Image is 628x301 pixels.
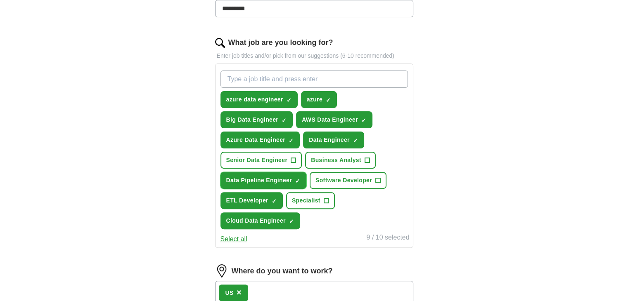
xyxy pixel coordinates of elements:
button: azure data engineer✓ [220,91,298,108]
span: Cloud Data Engineer [226,216,286,225]
span: Data Pipeline Engineer [226,176,292,185]
button: Azure Data Engineer✓ [220,132,300,148]
span: Senior Data Engineer [226,156,288,165]
span: ✓ [287,97,291,103]
span: Azure Data Engineer [226,136,286,144]
button: × [237,287,242,299]
span: ✓ [289,137,294,144]
button: Select all [220,234,247,244]
span: Business Analyst [311,156,361,165]
input: Type a job title and press enter [220,71,408,88]
span: Software Developer [315,176,372,185]
img: search.png [215,38,225,48]
label: What job are you looking for? [228,37,333,48]
span: ✓ [289,218,294,225]
span: Specialist [292,196,320,205]
button: Business Analyst [305,152,376,169]
p: Enter job titles and/or pick from our suggestions (6-10 recommended) [215,52,413,60]
span: ✓ [282,117,287,124]
span: ETL Developer [226,196,268,205]
button: Data Engineer✓ [303,132,364,148]
div: 9 / 10 selected [366,233,409,244]
img: location.png [215,264,228,277]
button: Big Data Engineer✓ [220,111,293,128]
div: US [225,289,233,297]
span: AWS Data Engineer [302,115,358,124]
span: × [237,288,242,297]
button: azure✓ [301,91,337,108]
button: Cloud Data Engineer✓ [220,212,300,229]
span: ✓ [272,198,277,205]
button: Senior Data Engineer [220,152,302,169]
span: ✓ [353,137,358,144]
button: ETL Developer✓ [220,192,283,209]
button: AWS Data Engineer✓ [296,111,372,128]
span: Big Data Engineer [226,115,279,124]
span: Data Engineer [309,136,350,144]
button: Specialist [286,192,335,209]
span: ✓ [326,97,331,103]
span: ✓ [361,117,366,124]
button: Software Developer [310,172,386,189]
span: azure [307,95,322,104]
span: ✓ [295,178,300,184]
span: azure data engineer [226,95,283,104]
label: Where do you want to work? [232,266,333,277]
button: Data Pipeline Engineer✓ [220,172,306,189]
